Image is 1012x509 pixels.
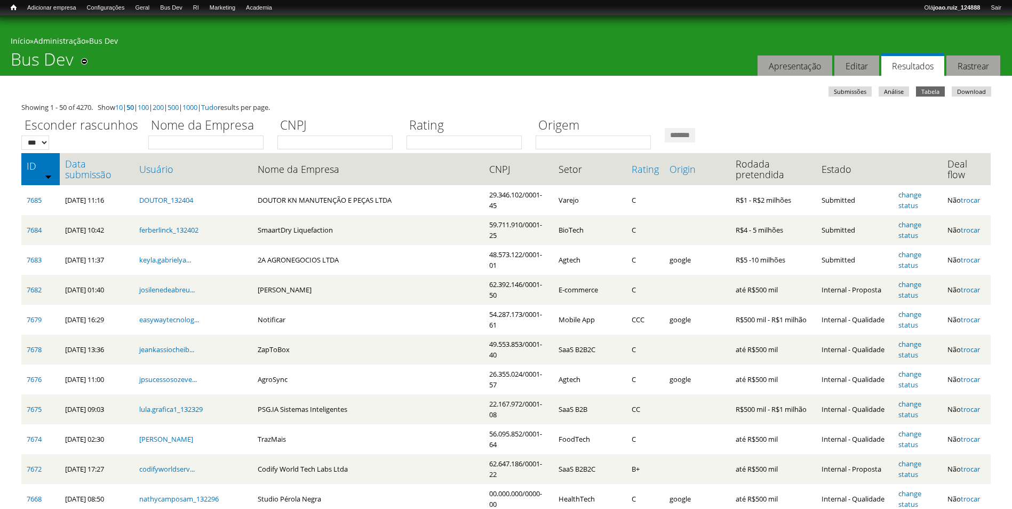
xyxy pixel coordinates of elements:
[626,454,664,484] td: B+
[139,285,195,295] a: josilenedeabreu...
[45,173,52,180] img: ordem crescente
[553,275,626,305] td: E-commerce
[961,225,980,235] a: trocar
[942,185,991,215] td: Não
[664,364,730,394] td: google
[484,153,553,185] th: CNPJ
[241,3,277,13] a: Academia
[816,454,893,484] td: Internal - Proposta
[484,394,553,424] td: 22.167.972/0001-08
[115,102,123,112] a: 10
[898,369,921,389] a: change status
[942,394,991,424] td: Não
[816,245,893,275] td: Submitted
[138,102,149,112] a: 100
[139,225,198,235] a: ferberlinck_132402
[961,195,980,205] a: trocar
[11,36,1001,49] div: » »
[484,215,553,245] td: 59.711.910/0001-25
[130,3,155,13] a: Geral
[961,404,980,414] a: trocar
[916,86,945,97] a: Tabela
[27,225,42,235] a: 7684
[664,245,730,275] td: google
[553,335,626,364] td: SaaS B2B2C
[553,305,626,335] td: Mobile App
[27,375,42,384] a: 7676
[961,434,980,444] a: trocar
[153,102,164,112] a: 200
[484,305,553,335] td: 54.287.173/0001-61
[252,454,484,484] td: Codify World Tech Labs Ltda
[828,86,872,97] a: Submissões
[942,335,991,364] td: Não
[919,3,985,13] a: Olájoao.ruiz_124888
[484,335,553,364] td: 49.553.853/0001-40
[816,394,893,424] td: Internal - Qualidade
[898,429,921,449] a: change status
[898,459,921,479] a: change status
[816,335,893,364] td: Internal - Qualidade
[816,364,893,394] td: Internal - Qualidade
[946,55,1000,76] a: Rastrear
[139,464,195,474] a: codifyworldserv...
[730,424,816,454] td: até R$500 mil
[5,3,22,13] a: Início
[730,335,816,364] td: até R$500 mil
[60,185,134,215] td: [DATE] 11:16
[942,424,991,454] td: Não
[27,404,42,414] a: 7675
[27,285,42,295] a: 7682
[816,424,893,454] td: Internal - Qualidade
[21,116,141,136] label: Esconder rascunhos
[252,185,484,215] td: DOUTOR KN MANUTENÇÃO E PEÇAS LTDA
[182,102,197,112] a: 1000
[65,158,129,180] a: Data submissão
[139,255,191,265] a: keyla.gabrielya...
[252,215,484,245] td: SmaartDry Liquefaction
[252,394,484,424] td: PSG.IA Sistemas Inteligentes
[626,335,664,364] td: C
[148,116,270,136] label: Nome da Empresa
[942,275,991,305] td: Não
[879,86,909,97] a: Análise
[898,280,921,300] a: change status
[553,245,626,275] td: Agtech
[934,4,981,11] strong: joao.ruiz_124888
[730,185,816,215] td: R$1 - R$2 milhões
[626,424,664,454] td: C
[898,339,921,360] a: change status
[816,185,893,215] td: Submitted
[985,3,1007,13] a: Sair
[942,305,991,335] td: Não
[82,3,130,13] a: Configurações
[484,364,553,394] td: 26.355.024/0001-57
[961,494,980,504] a: trocar
[11,36,30,46] a: Início
[22,3,82,13] a: Adicionar empresa
[942,245,991,275] td: Não
[484,185,553,215] td: 29.346.102/0001-45
[553,364,626,394] td: Agtech
[60,245,134,275] td: [DATE] 11:37
[730,245,816,275] td: R$5 -10 milhões
[60,305,134,335] td: [DATE] 16:29
[942,454,991,484] td: Não
[942,153,991,185] th: Deal flow
[60,335,134,364] td: [DATE] 13:36
[204,3,241,13] a: Marketing
[816,275,893,305] td: Internal - Proposta
[27,255,42,265] a: 7683
[34,36,85,46] a: Administração
[816,305,893,335] td: Internal - Qualidade
[27,195,42,205] a: 7685
[188,3,204,13] a: RI
[553,424,626,454] td: FoodTech
[758,55,832,76] a: Apresentação
[553,394,626,424] td: SaaS B2B
[27,161,54,171] a: ID
[155,3,188,13] a: Bus Dev
[252,245,484,275] td: 2A AGRONEGOCIOS LTDA
[961,345,980,354] a: trocar
[730,454,816,484] td: até R$500 mil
